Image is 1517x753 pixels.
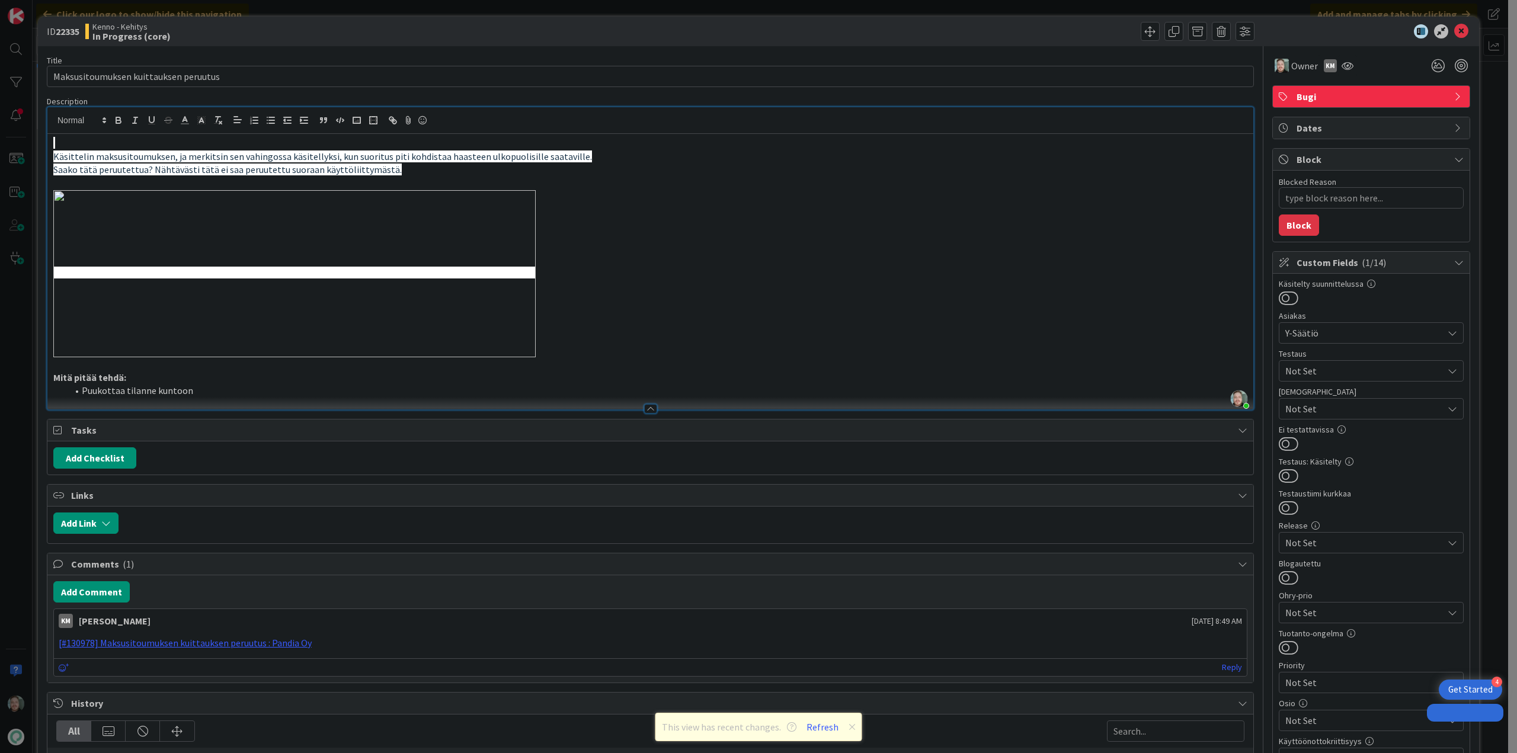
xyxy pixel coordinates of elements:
[1279,591,1464,600] div: Ohry-prio
[1279,521,1464,530] div: Release
[57,721,91,741] div: All
[1279,629,1464,637] div: Tuotanto-ongelma
[662,720,796,734] span: This view has recent changes.
[53,371,126,383] strong: Mitä pitää tehdä:
[1297,152,1448,166] span: Block
[1279,350,1464,358] div: Testaus
[1297,255,1448,270] span: Custom Fields
[1285,713,1443,728] span: Not Set
[1279,177,1336,187] label: Blocked Reason
[71,423,1232,437] span: Tasks
[47,55,62,66] label: Title
[1222,660,1242,675] a: Reply
[123,558,134,570] span: ( 1 )
[92,22,171,31] span: Kenno - Kehitys
[59,637,312,649] a: [#130978] Maksusitoumuksen kuittauksen peruutus : Pandia Oy
[47,24,79,39] span: ID
[53,150,592,162] span: Käsittelin maksusitoumuksen, ja merkitsin sen vahingossa käsitellyksi, kun suoritus piti kohdista...
[71,488,1232,502] span: Links
[1439,680,1502,700] div: Open Get Started checklist, remaining modules: 4
[1285,604,1437,621] span: Not Set
[59,614,73,628] div: KM
[1297,89,1448,104] span: Bugi
[802,719,843,735] button: Refresh
[1279,312,1464,320] div: Asiakas
[1279,457,1464,466] div: Testaus: Käsitelty
[1192,615,1242,627] span: [DATE] 8:49 AM
[1492,677,1502,687] div: 4
[1279,425,1464,434] div: Ei testattavissa
[1275,59,1289,73] img: VP
[1279,489,1464,498] div: Testaustiimi kurkkaa
[1362,257,1386,268] span: ( 1/14 )
[1231,390,1247,407] img: 9FT6bpt8UMbYhJGmIPakgg7ttfXI8ltD.jpg
[1279,661,1464,669] div: Priority
[1285,402,1443,416] span: Not Set
[1279,214,1319,236] button: Block
[1279,699,1464,707] div: Osio
[1291,59,1318,73] span: Owner
[1285,364,1443,378] span: Not Set
[56,25,79,37] b: 22335
[79,614,151,628] div: [PERSON_NAME]
[71,557,1232,571] span: Comments
[47,66,1254,87] input: type card name here...
[1279,387,1464,396] div: [DEMOGRAPHIC_DATA]
[1285,326,1443,340] span: Y-Säätiö
[1324,59,1337,72] div: KM
[68,384,1247,398] li: Puukottaa tilanne kuntoon
[53,512,119,534] button: Add Link
[1448,684,1493,696] div: Get Started
[53,164,402,175] span: Saako tätä peruutettua? Nähtävästi tätä ei saa peruutettu suoraan käyttöliittymästä.
[1285,674,1437,691] span: Not Set
[1279,280,1464,288] div: Käsitelty suunnittelussa
[1279,737,1464,745] div: Käyttöönottokriittisyys
[71,696,1232,710] span: History
[47,96,88,107] span: Description
[53,447,136,469] button: Add Checklist
[1297,121,1448,135] span: Dates
[1107,720,1244,742] input: Search...
[92,31,171,41] b: In Progress (core)
[53,581,130,603] button: Add Comment
[1279,559,1464,568] div: Blogautettu
[1285,536,1443,550] span: Not Set
[53,190,536,357] img: attachment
